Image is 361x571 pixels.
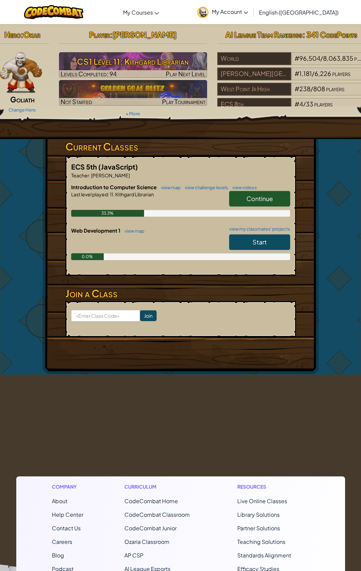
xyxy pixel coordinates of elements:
[124,511,190,518] a: CodeCombat Classroom
[124,483,197,490] h1: Curriculum
[71,210,144,217] div: 33.3%
[299,100,303,108] span: 4
[8,107,36,113] a: Change Hero
[124,538,169,545] a: Ozaria Classroom
[229,185,257,190] a: view videos
[310,85,313,93] span: /
[140,310,157,321] input: Join
[181,185,228,190] a: view challenge levels
[89,172,91,178] span: :
[24,5,83,19] img: CodeCombat logo
[59,52,207,78] img: CS1 Level 11: Kithgard Librarian
[303,100,306,108] span: /
[71,162,98,171] span: ECS 5th
[52,525,81,532] span: Contact Us
[302,30,357,39] span: : 341 CodePoints
[65,286,296,301] h3: Join a Class
[113,30,177,39] span: [PERSON_NAME]
[323,54,353,62] span: 8,063,835
[256,3,342,21] a: English ([GEOGRAPHIC_DATA])
[194,1,252,23] a: My Account
[59,80,207,106] a: Not StartedPlay Tournament
[299,54,320,62] span: 96,504
[312,70,315,77] span: /
[123,9,153,16] span: My Courses
[313,85,325,93] span: 808
[108,191,109,197] span: :
[295,85,299,93] span: #
[110,30,113,39] span: :
[212,8,248,15] span: My Account
[23,30,40,39] span: Okar
[71,172,89,178] span: Teacher
[253,238,267,246] span: Start
[124,497,178,505] span: CodeCombat Home
[52,552,64,559] a: Blog
[52,511,83,518] a: Help Center
[71,253,104,260] div: 0.0%
[320,54,323,62] span: /
[115,191,154,197] span: Kithgard Librarian
[59,52,207,78] a: Play Next Level
[225,30,302,39] span: AI League Team Rankings
[71,227,121,234] span: Web Development 1
[295,70,299,77] span: #
[71,191,108,197] span: Last level played
[314,100,333,108] span: players
[217,67,291,80] div: [PERSON_NAME][GEOGRAPHIC_DATA]
[65,139,296,154] h3: Current Classes
[217,83,291,96] div: West Point Jr High
[21,30,23,39] span: :
[4,30,21,39] span: Hero
[91,172,130,178] span: [PERSON_NAME]
[124,552,143,559] a: AP CSP
[259,9,339,16] span: English ([GEOGRAPHIC_DATA])
[121,228,144,234] a: view map
[299,70,312,77] span: 1,181
[61,70,117,78] span: Levels Completed: 94
[315,70,331,77] span: 6,226
[61,98,92,105] span: Not Started
[217,98,291,111] div: ECS 8th
[237,511,280,518] a: Library Solutions
[89,30,110,39] span: Player
[237,525,280,532] a: Partner Solutions
[295,100,299,108] span: #
[217,52,291,65] div: World
[126,111,140,116] a: + More
[237,538,285,545] a: Teaching Solutions
[124,525,177,532] a: CodeCombat Junior
[226,227,290,231] a: view my classmates' projects
[295,54,299,62] span: #
[158,185,181,190] a: view map
[10,95,35,104] span: Goliath
[237,483,309,490] h1: Resources
[71,310,140,321] input: <Enter Class Code>
[52,538,72,545] a: Careers
[98,162,138,171] span: (JavaScript)
[306,100,313,108] span: 33
[52,497,67,505] a: About
[326,85,344,93] span: players
[237,497,287,505] a: Live Online Classes
[52,483,83,490] h1: Company
[332,70,350,77] span: players
[59,80,207,106] img: Golden Goal
[237,552,291,559] a: Standards Alignment
[59,54,207,69] h3: CS1 Level 11: Kithgard Librarian
[120,3,162,21] a: My Courses
[71,184,158,190] span: Introduction to Computer Science
[197,7,208,18] img: avatar
[246,195,273,202] span: Continue
[166,70,205,78] span: Play Next Level
[109,191,115,197] span: 11.
[162,98,205,105] span: Play Tournament
[299,85,310,93] span: 238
